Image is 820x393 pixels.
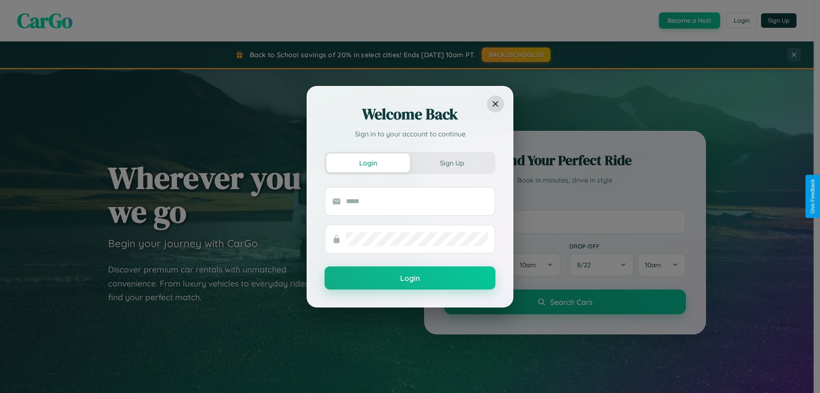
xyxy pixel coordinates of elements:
[326,154,410,172] button: Login
[325,266,495,290] button: Login
[810,179,816,214] div: Give Feedback
[325,129,495,139] p: Sign in to your account to continue
[325,104,495,124] h2: Welcome Back
[410,154,494,172] button: Sign Up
